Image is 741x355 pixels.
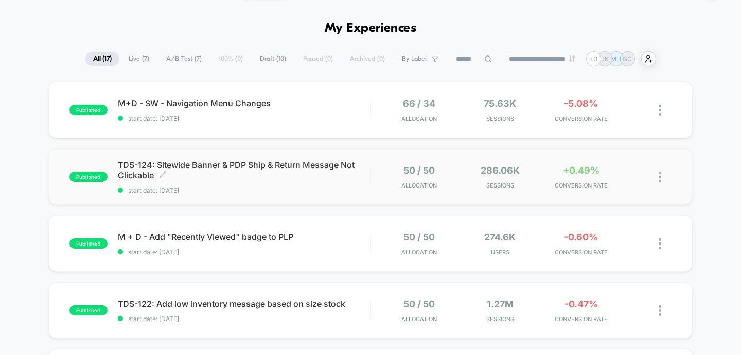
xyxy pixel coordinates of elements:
[69,172,108,182] span: published
[462,249,538,256] span: Users
[69,238,108,249] span: published
[564,98,598,109] span: -5.08%
[402,55,427,63] span: By Label
[484,232,516,242] span: 274.6k
[659,172,661,182] img: close
[462,115,538,122] span: Sessions
[403,165,435,176] span: 50 / 50
[403,232,435,242] span: 50 / 50
[543,182,619,189] span: CONVERSION RATE
[543,115,619,122] span: CONVERSION RATE
[158,52,209,66] span: A/B Test ( 7 )
[659,105,661,116] img: close
[118,186,370,194] span: start date: [DATE]
[325,21,417,36] h1: My Experiences
[481,165,520,176] span: 286.06k
[659,305,661,316] img: close
[118,315,370,323] span: start date: [DATE]
[118,232,370,242] span: M + D - Add "Recently Viewed" badge to PLP
[121,52,157,66] span: Live ( 7 )
[401,315,437,323] span: Allocation
[118,98,370,108] span: M+D - SW - Navigation Menu Changes
[586,51,601,66] div: + 3
[564,232,598,242] span: -0.60%
[659,238,661,249] img: close
[118,248,370,256] span: start date: [DATE]
[403,98,435,109] span: 66 / 34
[543,249,619,256] span: CONVERSION RATE
[85,52,119,66] span: All ( 17 )
[403,298,435,309] span: 50 / 50
[118,115,370,122] span: start date: [DATE]
[484,98,516,109] span: 75.63k
[564,298,598,309] span: -0.47%
[543,315,619,323] span: CONVERSION RATE
[487,298,514,309] span: 1.27M
[401,182,437,189] span: Allocation
[569,55,575,62] img: end
[118,298,370,309] span: TDS-122: Add low inventory message based on size stock
[118,160,370,180] span: TDS-124: Sitewide Banner & PDP Ship & Return Message Not Clickable
[563,165,599,176] span: +0.49%
[611,55,621,63] p: MH
[401,249,437,256] span: Allocation
[69,305,108,315] span: published
[401,115,437,122] span: Allocation
[601,55,609,63] p: JK
[462,315,538,323] span: Sessions
[252,52,294,66] span: Draft ( 10 )
[69,105,108,115] span: published
[462,182,538,189] span: Sessions
[623,55,632,63] p: GC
